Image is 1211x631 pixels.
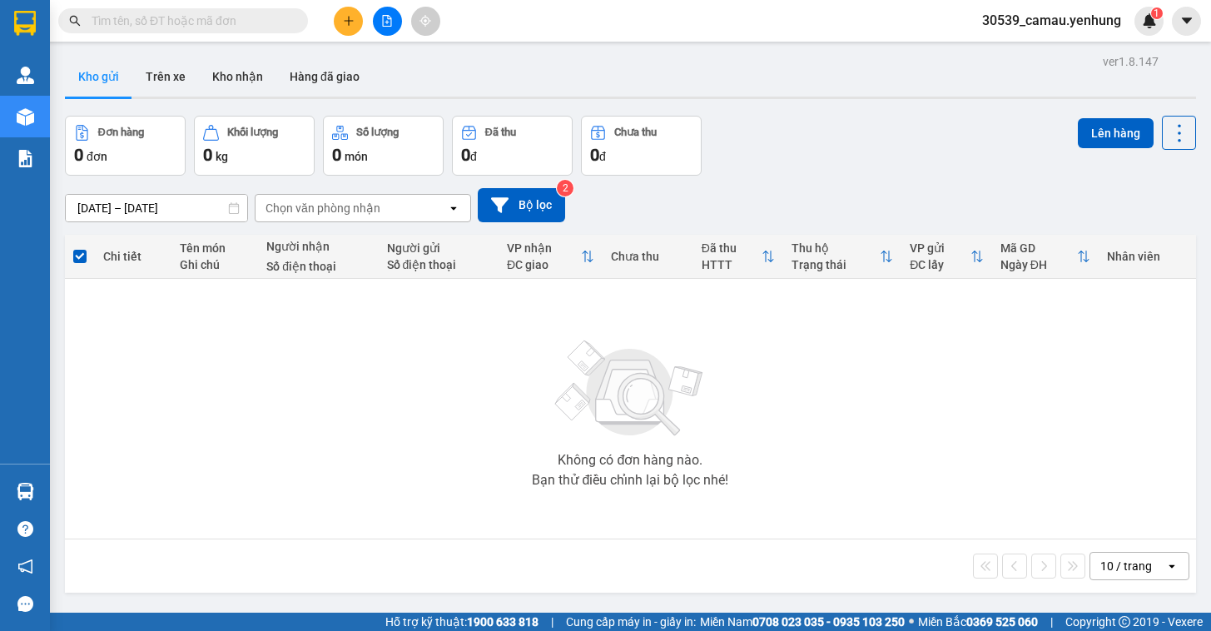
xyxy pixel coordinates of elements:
[452,116,573,176] button: Đã thu0đ
[1050,613,1053,631] span: |
[17,150,34,167] img: solution-icon
[65,116,186,176] button: Đơn hàng0đơn
[507,241,581,255] div: VP nhận
[332,145,341,165] span: 0
[132,57,199,97] button: Trên xe
[558,454,702,467] div: Không có đơn hàng nào.
[411,7,440,36] button: aim
[1107,250,1188,263] div: Nhân viên
[1119,616,1130,628] span: copyright
[566,613,696,631] span: Cung cấp máy in - giấy in:
[507,258,581,271] div: ĐC giao
[17,596,33,612] span: message
[1151,7,1163,19] sup: 1
[1000,258,1077,271] div: Ngày ĐH
[216,150,228,163] span: kg
[1142,13,1157,28] img: icon-new-feature
[599,150,606,163] span: đ
[792,258,880,271] div: Trạng thái
[17,108,34,126] img: warehouse-icon
[461,145,470,165] span: 0
[547,330,713,447] img: svg+xml;base64,PHN2ZyBjbGFzcz0ibGlzdC1wbHVnX19zdmciIHhtbG5zPSJodHRwOi8vd3d3LnczLm9yZy8yMDAwL3N2Zy...
[180,241,250,255] div: Tên món
[447,201,460,215] svg: open
[783,235,901,279] th: Toggle SortBy
[385,613,538,631] span: Hỗ trợ kỹ thuật:
[470,150,477,163] span: đ
[74,145,83,165] span: 0
[910,241,970,255] div: VP gửi
[334,7,363,36] button: plus
[499,235,603,279] th: Toggle SortBy
[792,241,880,255] div: Thu hộ
[276,57,373,97] button: Hàng đã giao
[373,7,402,36] button: file-add
[901,235,992,279] th: Toggle SortBy
[1103,52,1159,71] div: ver 1.8.147
[387,258,490,271] div: Số điện thoại
[1179,13,1194,28] span: caret-down
[1154,7,1159,19] span: 1
[614,127,657,138] div: Chưa thu
[966,615,1038,629] strong: 0369 525 060
[419,15,431,27] span: aim
[66,195,247,221] input: Select a date range.
[467,615,538,629] strong: 1900 633 818
[1078,118,1154,148] button: Lên hàng
[992,235,1099,279] th: Toggle SortBy
[1165,559,1179,573] svg: open
[910,258,970,271] div: ĐC lấy
[611,250,685,263] div: Chưa thu
[485,127,516,138] div: Đã thu
[590,145,599,165] span: 0
[693,235,784,279] th: Toggle SortBy
[581,116,702,176] button: Chưa thu0đ
[92,12,288,30] input: Tìm tên, số ĐT hoặc mã đơn
[700,613,905,631] span: Miền Nam
[1172,7,1201,36] button: caret-down
[478,188,565,222] button: Bộ lọc
[194,116,315,176] button: Khối lượng0kg
[227,127,278,138] div: Khối lượng
[17,521,33,537] span: question-circle
[266,260,370,273] div: Số điện thoại
[532,474,728,487] div: Bạn thử điều chỉnh lại bộ lọc nhé!
[98,127,144,138] div: Đơn hàng
[702,258,762,271] div: HTTT
[356,127,399,138] div: Số lượng
[1100,558,1152,574] div: 10 / trang
[69,15,81,27] span: search
[103,250,163,263] div: Chi tiết
[551,613,553,631] span: |
[969,10,1134,31] span: 30539_camau.yenhung
[266,200,380,216] div: Chọn văn phòng nhận
[345,150,368,163] span: món
[323,116,444,176] button: Số lượng0món
[65,57,132,97] button: Kho gửi
[918,613,1038,631] span: Miền Bắc
[1000,241,1077,255] div: Mã GD
[17,67,34,84] img: warehouse-icon
[909,619,914,625] span: ⚪️
[381,15,393,27] span: file-add
[266,240,370,253] div: Người nhận
[343,15,355,27] span: plus
[702,241,762,255] div: Đã thu
[180,258,250,271] div: Ghi chú
[387,241,490,255] div: Người gửi
[203,145,212,165] span: 0
[17,559,33,574] span: notification
[752,615,905,629] strong: 0708 023 035 - 0935 103 250
[557,180,573,196] sup: 2
[199,57,276,97] button: Kho nhận
[87,150,107,163] span: đơn
[14,11,36,36] img: logo-vxr
[17,483,34,500] img: warehouse-icon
